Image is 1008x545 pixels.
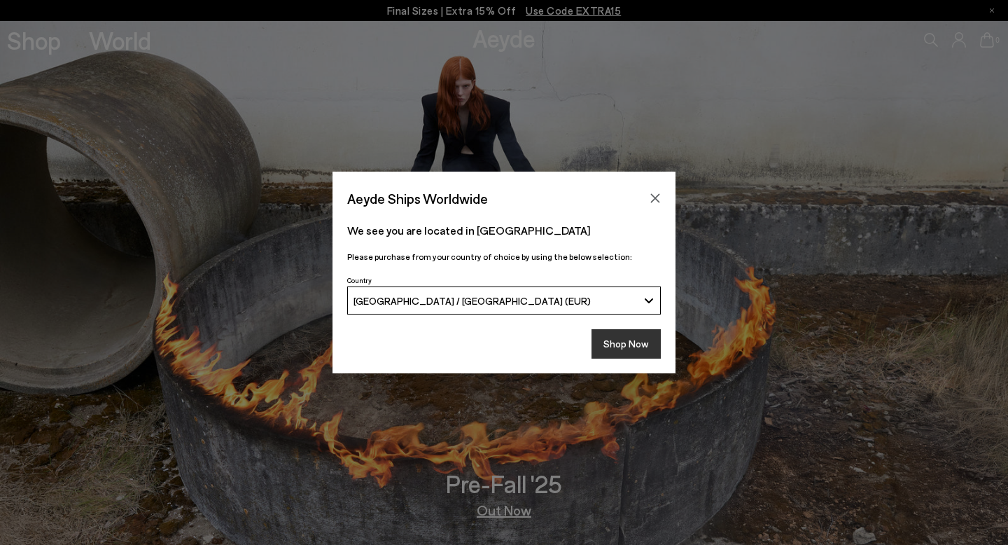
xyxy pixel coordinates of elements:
[347,222,661,239] p: We see you are located in [GEOGRAPHIC_DATA]
[645,188,666,209] button: Close
[591,329,661,359] button: Shop Now
[347,186,488,211] span: Aeyde Ships Worldwide
[347,250,661,263] p: Please purchase from your country of choice by using the below selection:
[353,295,591,307] span: [GEOGRAPHIC_DATA] / [GEOGRAPHIC_DATA] (EUR)
[347,276,372,284] span: Country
